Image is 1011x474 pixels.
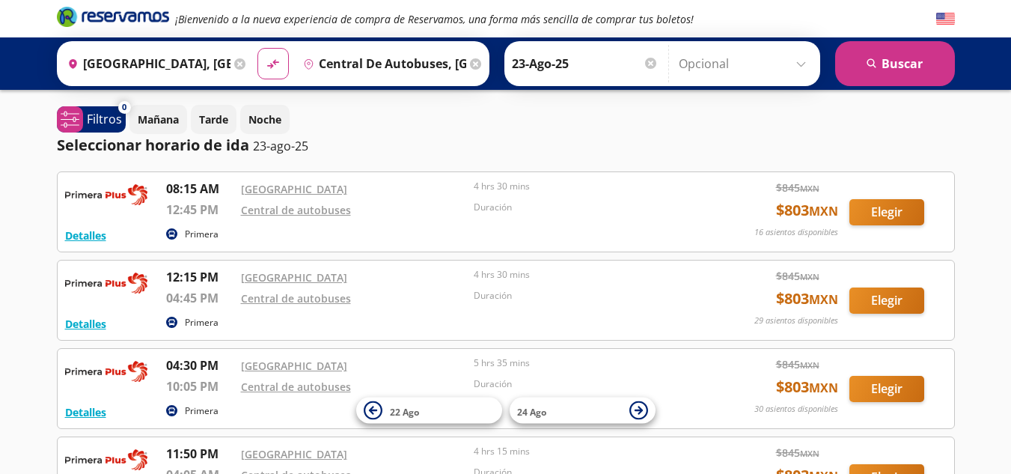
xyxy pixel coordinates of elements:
span: 22 Ago [390,405,419,418]
small: MXN [800,183,819,194]
p: Seleccionar horario de ida [57,134,249,157]
a: Brand Logo [57,5,169,32]
a: Central de autobuses [241,291,351,306]
img: RESERVAMOS [65,268,147,298]
p: Mañana [138,112,179,127]
i: Brand Logo [57,5,169,28]
span: $ 803 [776,199,838,222]
small: MXN [800,359,819,371]
button: Buscar [835,41,955,86]
p: 12:45 PM [166,201,233,219]
a: [GEOGRAPHIC_DATA] [241,270,347,285]
button: 24 Ago [510,398,656,424]
p: 4 hrs 30 mins [474,268,700,282]
span: $ 845 [776,356,819,372]
input: Elegir Fecha [512,45,659,82]
button: Noche [240,105,290,134]
p: 4 hrs 30 mins [474,180,700,193]
span: $ 803 [776,376,838,398]
input: Buscar Destino [297,45,466,82]
span: 0 [122,101,126,114]
a: Central de autobuses [241,203,351,217]
p: 08:15 AM [166,180,233,198]
a: Central de autobuses [241,380,351,394]
button: 0Filtros [57,106,126,133]
small: MXN [800,271,819,282]
button: Elegir [849,288,924,314]
button: Detalles [65,228,106,243]
p: Primera [185,404,219,418]
p: 12:15 PM [166,268,233,286]
p: Primera [185,316,219,329]
small: MXN [809,291,838,308]
span: $ 845 [776,445,819,461]
p: 29 asientos disponibles [754,315,838,327]
em: ¡Bienvenido a la nueva experiencia de compra de Reservamos, una forma más sencilla de comprar tus... [175,12,694,26]
p: 11:50 PM [166,445,233,463]
p: 5 hrs 35 mins [474,356,700,370]
button: Mañana [129,105,187,134]
p: 23-ago-25 [253,137,308,155]
small: MXN [800,448,819,459]
span: 24 Ago [517,405,546,418]
input: Opcional [679,45,813,82]
small: MXN [809,203,838,219]
p: Duración [474,377,700,391]
p: Tarde [199,112,228,127]
button: Tarde [191,105,236,134]
a: [GEOGRAPHIC_DATA] [241,359,347,373]
p: 10:05 PM [166,377,233,395]
span: $ 803 [776,288,838,310]
p: Duración [474,201,700,214]
a: [GEOGRAPHIC_DATA] [241,182,347,196]
img: RESERVAMOS [65,180,147,210]
img: RESERVAMOS [65,356,147,386]
p: Primera [185,228,219,241]
button: Elegir [849,376,924,402]
span: $ 845 [776,180,819,195]
button: English [936,10,955,28]
button: Detalles [65,316,106,332]
p: 04:30 PM [166,356,233,374]
input: Buscar Origen [61,45,230,82]
button: Detalles [65,404,106,420]
p: Duración [474,289,700,303]
p: Filtros [87,110,122,128]
button: 22 Ago [356,398,502,424]
p: 04:45 PM [166,289,233,307]
p: Noche [248,112,281,127]
p: 16 asientos disponibles [754,226,838,239]
span: $ 845 [776,268,819,284]
p: 4 hrs 15 mins [474,445,700,458]
small: MXN [809,380,838,396]
button: Elegir [849,199,924,225]
a: [GEOGRAPHIC_DATA] [241,447,347,461]
p: 30 asientos disponibles [754,403,838,416]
